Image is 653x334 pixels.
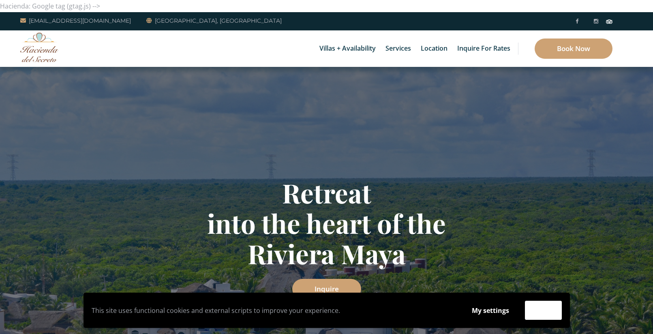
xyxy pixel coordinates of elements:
[92,304,456,317] p: This site uses functional cookies and external scripts to improve your experience.
[525,301,562,320] button: Accept
[464,301,517,320] button: My settings
[90,178,564,269] h1: Retreat into the heart of the Riviera Maya
[292,279,361,299] a: Inquire
[606,19,612,24] img: Tripadvisor_logomark.svg
[453,30,514,67] a: Inquire for Rates
[535,39,612,59] a: Book Now
[20,16,131,26] a: [EMAIL_ADDRESS][DOMAIN_NAME]
[20,32,59,62] img: Awesome Logo
[417,30,452,67] a: Location
[315,30,380,67] a: Villas + Availability
[146,16,282,26] a: [GEOGRAPHIC_DATA], [GEOGRAPHIC_DATA]
[381,30,415,67] a: Services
